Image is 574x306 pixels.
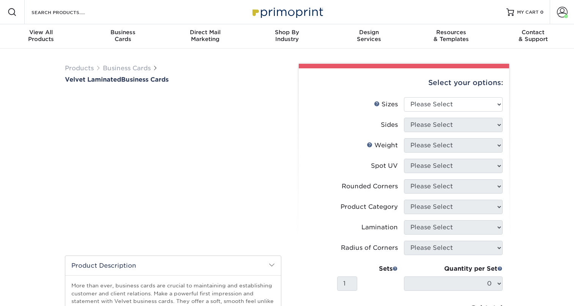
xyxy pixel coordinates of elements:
[492,29,574,43] div: & Support
[249,4,325,20] img: Primoprint
[381,120,398,129] div: Sides
[371,161,398,170] div: Spot UV
[164,29,246,36] span: Direct Mail
[164,29,246,43] div: Marketing
[65,65,94,72] a: Products
[65,76,121,83] span: Velvet Laminated
[410,24,492,49] a: Resources& Templates
[540,9,544,15] span: 0
[341,243,398,252] div: Radius of Corners
[361,223,398,232] div: Lamination
[82,29,164,43] div: Cards
[113,228,132,247] img: Business Cards 01
[305,68,503,97] div: Select your options:
[337,264,398,273] div: Sets
[65,76,281,83] h1: Business Cards
[138,228,157,247] img: Business Cards 02
[164,228,183,247] img: Business Cards 03
[374,100,398,109] div: Sizes
[404,264,503,273] div: Quantity per Set
[410,29,492,43] div: & Templates
[164,24,246,49] a: Direct MailMarketing
[342,182,398,191] div: Rounded Corners
[189,228,208,247] img: Business Cards 04
[65,256,281,275] h2: Product Description
[410,29,492,36] span: Resources
[82,29,164,36] span: Business
[82,24,164,49] a: BusinessCards
[103,65,151,72] a: Business Cards
[341,202,398,211] div: Product Category
[31,8,105,17] input: SEARCH PRODUCTS.....
[246,24,328,49] a: Shop ByIndustry
[328,29,410,43] div: Services
[517,9,539,16] span: MY CART
[367,141,398,150] div: Weight
[214,228,233,247] img: Business Cards 05
[65,76,281,83] a: Velvet LaminatedBusiness Cards
[328,24,410,49] a: DesignServices
[246,29,328,36] span: Shop By
[492,24,574,49] a: Contact& Support
[492,29,574,36] span: Contact
[328,29,410,36] span: Design
[246,29,328,43] div: Industry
